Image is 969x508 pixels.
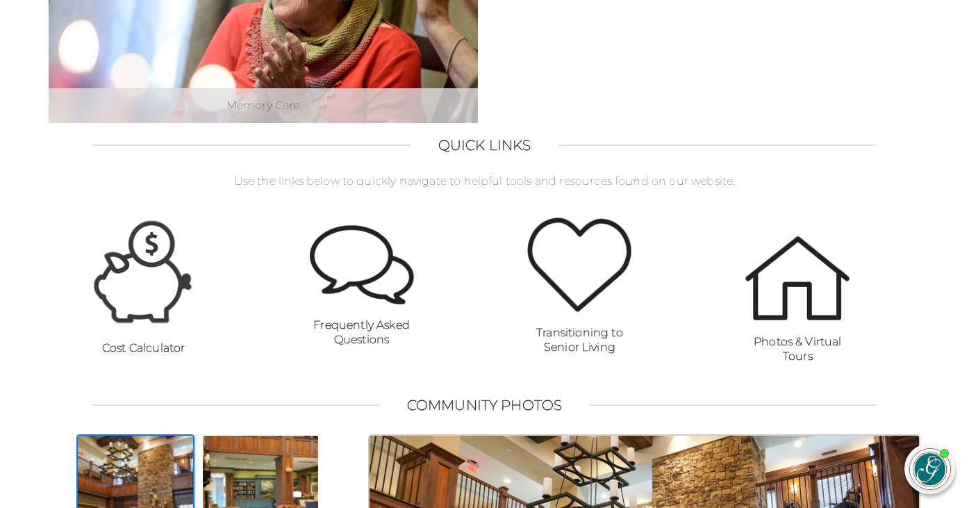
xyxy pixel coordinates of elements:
[92,217,196,327] img: Cost Calculator
[527,218,631,312] img: Transitioning to Senior Living
[407,397,563,413] h2: Community Photos
[267,225,457,347] a: Frequently Asked Questions Frequently Asked Questions
[102,341,185,354] strong: Cost Calculator
[694,134,955,430] iframe: iframe
[536,326,623,354] strong: Transitioning to Senior Living
[49,217,239,355] a: Cost Calculator Cost Calculator
[49,174,921,189] p: Use the links below to quickly navigate to helpful tools and resources found on our website.
[313,318,410,346] strong: Frequently Asked Questions
[49,88,478,124] div: Memory Care
[910,449,950,489] img: avatar
[310,225,414,304] img: Frequently Asked Questions
[438,137,531,154] h2: Quick Links
[485,218,675,355] a: Transitioning to Senior Living Transitioning to Senior Living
